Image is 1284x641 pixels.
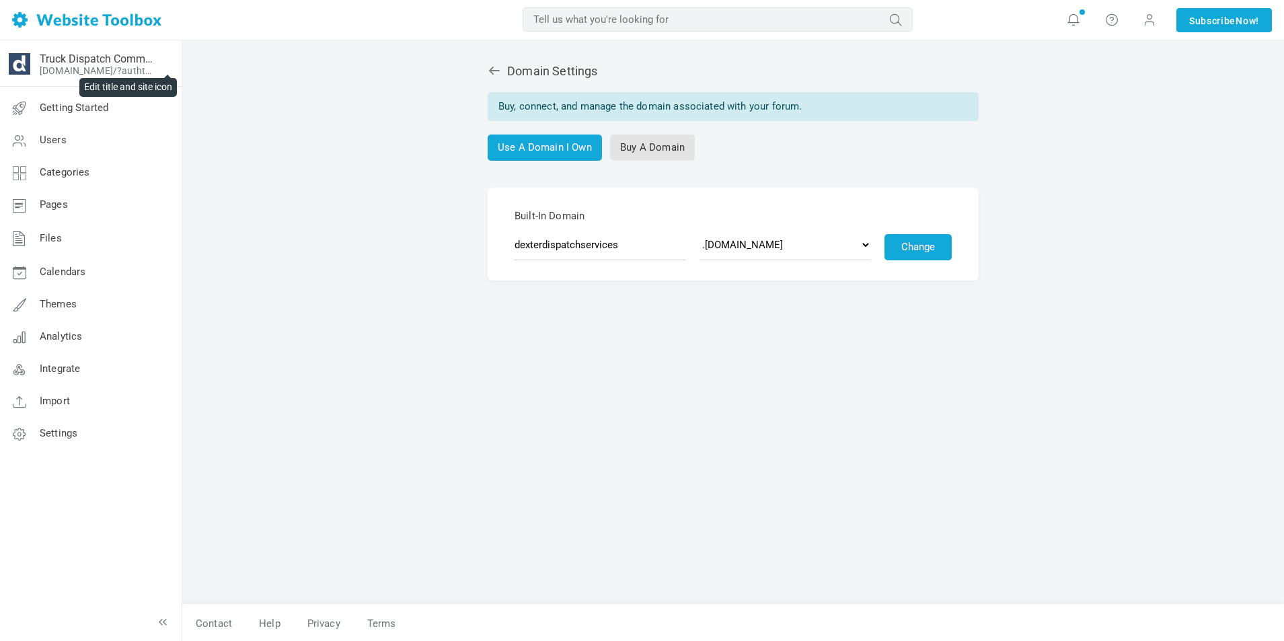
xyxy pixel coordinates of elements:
[40,198,68,211] span: Pages
[1176,8,1272,32] a: SubscribeNow!
[182,612,246,636] a: Contact
[1236,13,1259,28] span: Now!
[40,330,82,342] span: Analytics
[40,166,90,178] span: Categories
[523,7,913,32] input: Tell us what you're looking for
[40,65,157,76] a: [DOMAIN_NAME]/?authtoken=dbbcff88d68979e58e3129dd6e524774&rememberMe=1
[40,134,67,146] span: Users
[354,612,396,636] a: Terms
[40,363,80,375] span: Integrate
[246,612,294,636] a: Help
[488,92,979,121] div: Buy, connect, and manage the domain associated with your forum.
[40,395,70,407] span: Import
[79,78,177,97] div: Edit title and site icon
[40,298,77,310] span: Themes
[488,135,602,161] a: Use A Domain I Own
[515,208,952,224] span: Built-In Domain
[40,102,108,114] span: Getting Started
[40,266,85,278] span: Calendars
[40,232,62,244] span: Files
[884,234,952,260] button: Change
[488,64,979,79] h2: Domain Settings
[610,135,695,161] a: Buy A Domain
[40,52,157,65] a: Truck Dispatch Community
[9,53,30,75] img: cropped-siteicon-192x192.png
[40,427,77,439] span: Settings
[294,612,354,636] a: Privacy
